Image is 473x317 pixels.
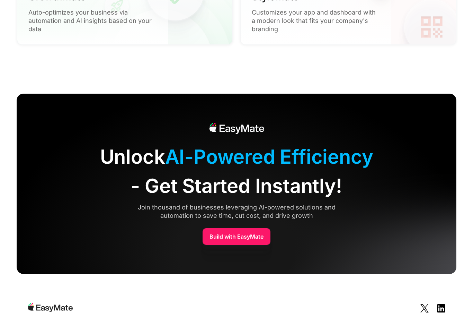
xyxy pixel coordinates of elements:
span: - Get Started Instantly! [131,172,342,201]
div: Join thousand of businesses leveraging AI-powered solutions and automation to save time, cut cost... [124,204,349,220]
a: Build with EasyMate [203,229,270,245]
img: Social Icon [420,305,429,313]
img: Easymate logo [28,303,73,312]
span: AI-Powered Efficiency [165,145,373,169]
img: Social Icon [437,305,445,313]
div: Unlock [25,143,448,201]
p: Customizes your app and dashboard with a modern look that fits your company's branding [252,9,380,34]
p: Auto-optimizes your business via automation and AI insights based on your data [28,9,157,34]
